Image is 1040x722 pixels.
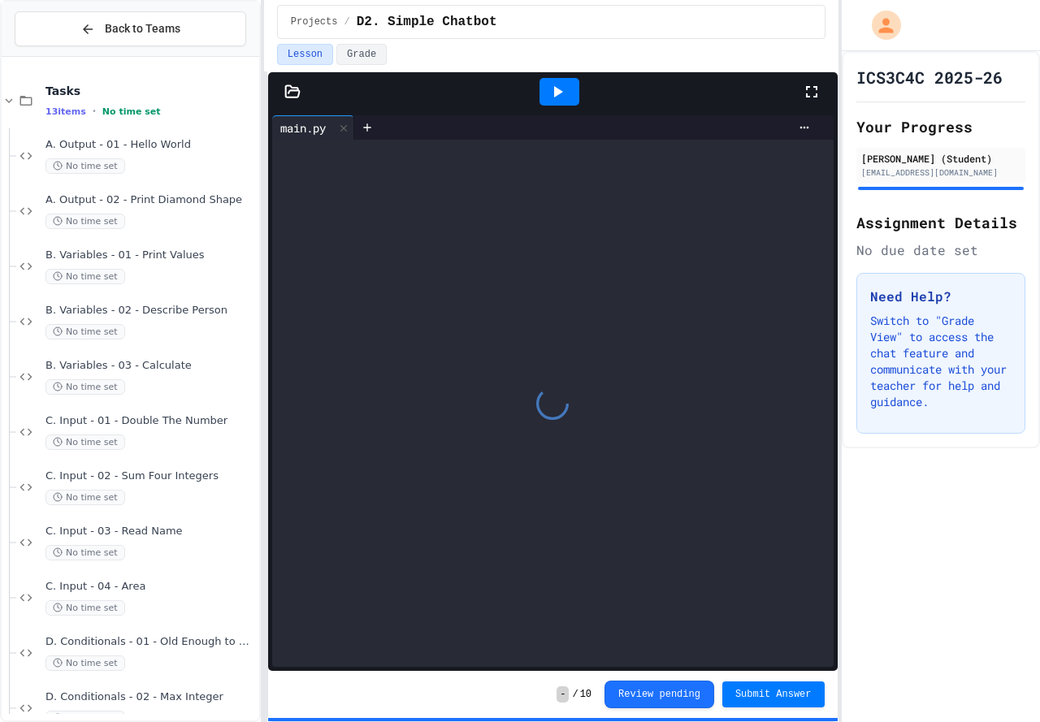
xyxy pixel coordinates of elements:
[45,214,125,229] span: No time set
[861,151,1020,166] div: [PERSON_NAME] (Student)
[45,635,256,649] span: D. Conditionals - 01 - Old Enough to Drive?
[45,106,86,117] span: 13 items
[45,690,256,704] span: D. Conditionals - 02 - Max Integer
[870,313,1012,410] p: Switch to "Grade View" to access the chat feature and communicate with your teacher for help and ...
[357,12,497,32] span: D2. Simple Chatbot
[277,44,333,65] button: Lesson
[45,414,256,428] span: C. Input - 01 - Double The Number
[45,324,125,339] span: No time set
[45,525,256,538] span: C. Input - 03 - Read Name
[45,193,256,207] span: A. Output - 02 - Print Diamond Shape
[45,304,256,318] span: B. Variables - 02 - Describe Person
[972,657,1024,706] iframe: chat widget
[344,15,349,28] span: /
[102,106,161,117] span: No time set
[45,249,256,262] span: B. Variables - 01 - Print Values
[45,84,256,98] span: Tasks
[580,688,591,701] span: 10
[856,211,1025,234] h2: Assignment Details
[45,600,125,616] span: No time set
[45,545,125,560] span: No time set
[45,138,256,152] span: A. Output - 01 - Hello World
[557,686,569,703] span: -
[105,20,180,37] span: Back to Teams
[45,655,125,671] span: No time set
[735,688,812,701] span: Submit Answer
[45,469,256,483] span: C. Input - 02 - Sum Four Integers
[861,166,1020,179] div: [EMAIL_ADDRESS][DOMAIN_NAME]
[855,6,905,44] div: My Account
[722,681,825,707] button: Submit Answer
[45,490,125,505] span: No time set
[45,269,125,284] span: No time set
[870,287,1012,306] h3: Need Help?
[336,44,387,65] button: Grade
[45,580,256,594] span: C. Input - 04 - Area
[905,586,1024,655] iframe: chat widget
[45,434,125,450] span: No time set
[272,115,354,140] div: main.py
[856,115,1025,138] h2: Your Progress
[45,359,256,373] span: B. Variables - 03 - Calculate
[45,379,125,395] span: No time set
[604,681,714,708] button: Review pending
[291,15,338,28] span: Projects
[93,105,96,118] span: •
[856,240,1025,260] div: No due date set
[856,66,1003,89] h1: ICS3C4C 2025-26
[15,11,246,46] button: Back to Teams
[272,119,334,136] div: main.py
[45,158,125,174] span: No time set
[572,688,578,701] span: /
